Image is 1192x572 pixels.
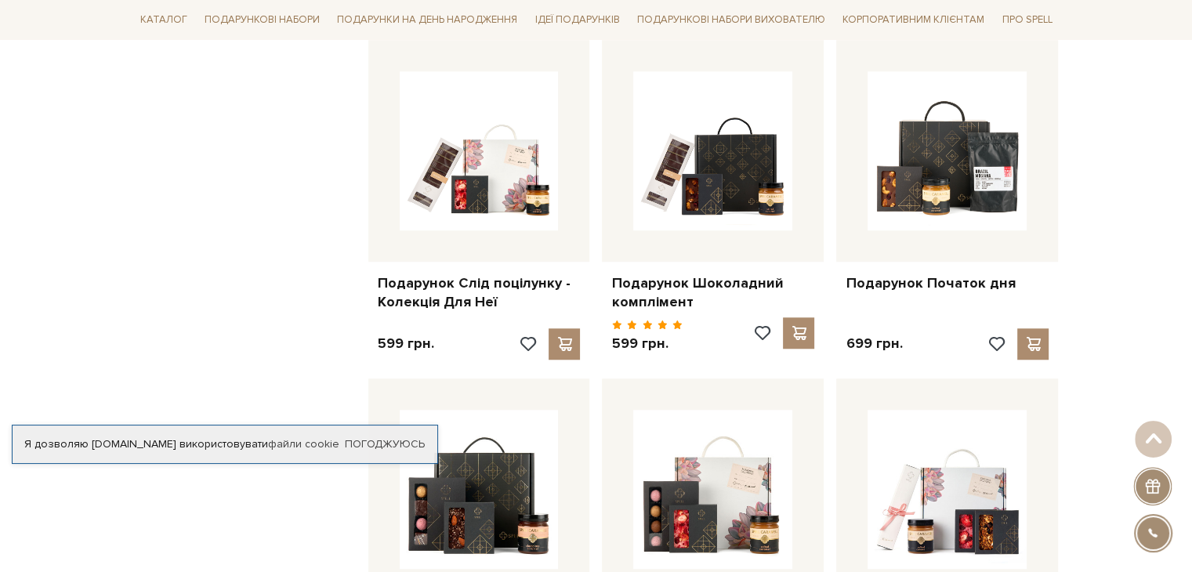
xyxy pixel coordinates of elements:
a: Каталог [134,8,194,32]
a: Подарунок Шоколадний комплімент [611,274,814,311]
a: Ідеї подарунків [528,8,625,32]
p: 599 грн. [378,335,434,353]
a: Подарунок Слід поцілунку - Колекція Для Неї [378,274,581,311]
a: Подарункові набори вихователю [631,6,832,33]
a: Про Spell [995,8,1058,32]
a: Корпоративним клієнтам [836,6,991,33]
p: 599 грн. [611,335,683,353]
a: Подарунки на День народження [331,8,524,32]
a: Подарунок Початок дня [846,274,1049,292]
a: файли cookie [268,437,339,451]
a: Подарункові набори [198,8,326,32]
a: Погоджуюсь [345,437,425,451]
div: Я дозволяю [DOMAIN_NAME] використовувати [13,437,437,451]
p: 699 грн. [846,335,902,353]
